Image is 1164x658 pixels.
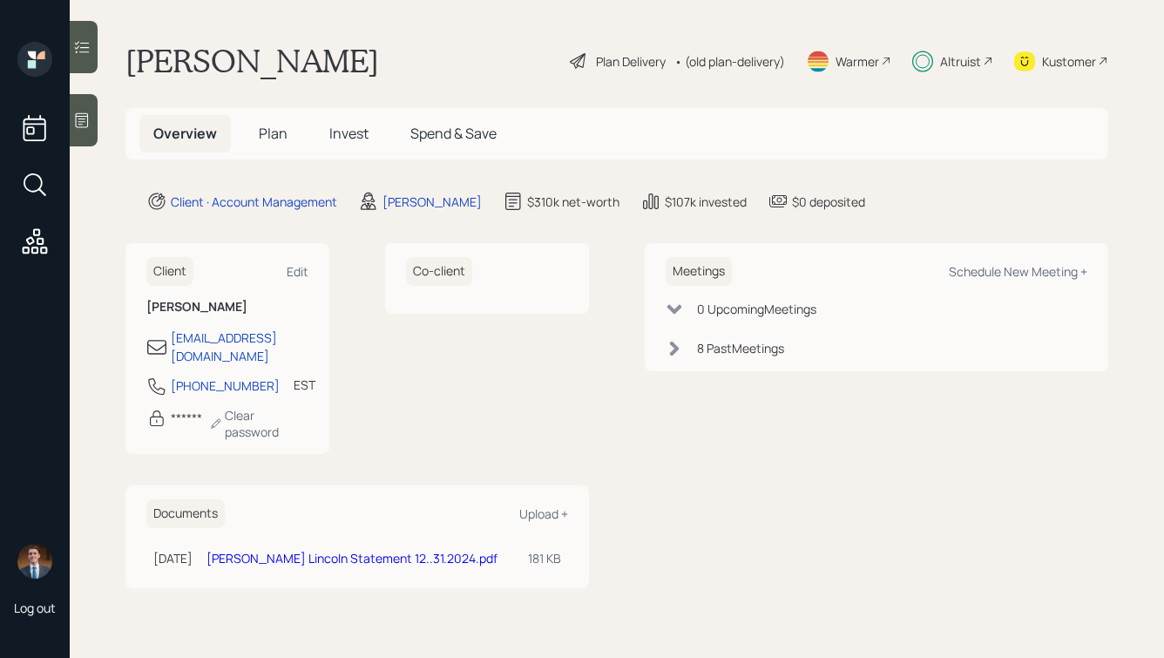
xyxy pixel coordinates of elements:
span: Plan [259,124,288,143]
div: [EMAIL_ADDRESS][DOMAIN_NAME] [171,329,308,365]
div: • (old plan-delivery) [674,52,785,71]
span: Invest [329,124,369,143]
div: Plan Delivery [596,52,666,71]
h6: Meetings [666,257,732,286]
div: [DATE] [153,549,193,567]
span: Overview [153,124,217,143]
h1: [PERSON_NAME] [125,42,379,80]
div: 8 Past Meeting s [697,339,784,357]
div: Log out [14,600,56,616]
div: [PHONE_NUMBER] [171,376,280,395]
div: Altruist [940,52,981,71]
h6: Client [146,257,193,286]
div: $310k net-worth [527,193,619,211]
h6: [PERSON_NAME] [146,300,308,315]
div: Kustomer [1042,52,1096,71]
div: Client · Account Management [171,193,337,211]
div: Upload + [519,505,568,522]
div: $107k invested [665,193,747,211]
div: 0 Upcoming Meeting s [697,300,816,318]
span: Spend & Save [410,124,497,143]
div: Warmer [836,52,879,71]
div: Clear password [209,407,308,440]
div: 181 KB [528,549,561,567]
a: [PERSON_NAME] Lincoln Statement 12..31.2024.pdf [206,550,497,566]
div: [PERSON_NAME] [382,193,482,211]
div: $0 deposited [792,193,865,211]
h6: Documents [146,499,225,528]
div: Schedule New Meeting + [949,263,1087,280]
img: hunter_neumayer.jpg [17,544,52,579]
h6: Co-client [406,257,472,286]
div: EST [294,376,315,394]
div: Edit [287,263,308,280]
